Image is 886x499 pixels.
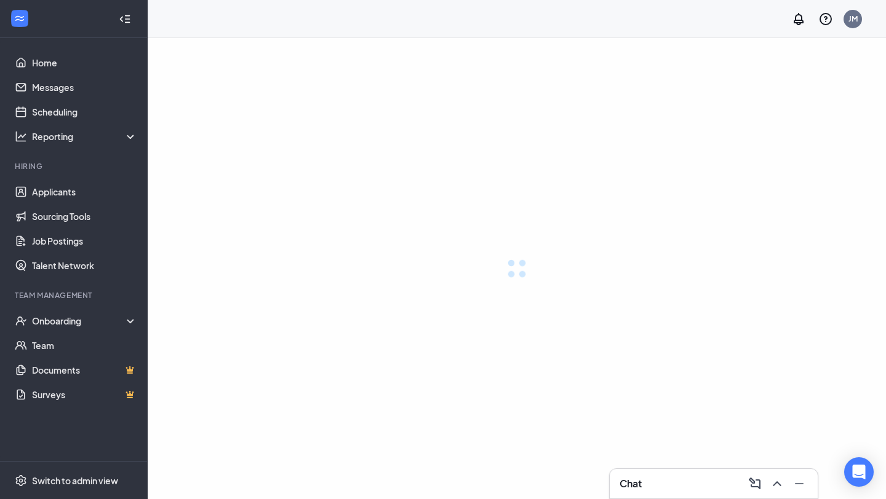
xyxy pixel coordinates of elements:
[32,100,137,124] a: Scheduling
[620,477,642,490] h3: Chat
[14,12,26,25] svg: WorkstreamLogo
[32,75,137,100] a: Messages
[32,204,137,229] a: Sourcing Tools
[32,382,137,407] a: SurveysCrown
[15,161,135,171] div: Hiring
[32,130,138,143] div: Reporting
[32,50,137,75] a: Home
[32,358,137,382] a: DocumentsCrown
[770,476,784,491] svg: ChevronUp
[744,474,764,493] button: ComposeMessage
[766,474,786,493] button: ChevronUp
[788,474,808,493] button: Minimize
[15,474,27,487] svg: Settings
[848,14,858,24] div: JM
[791,12,806,26] svg: Notifications
[32,179,137,204] a: Applicants
[15,290,135,301] div: Team Management
[792,476,807,491] svg: Minimize
[844,457,874,487] div: Open Intercom Messenger
[32,474,118,487] div: Switch to admin view
[32,253,137,278] a: Talent Network
[15,130,27,143] svg: Analysis
[15,315,27,327] svg: UserCheck
[748,476,762,491] svg: ComposeMessage
[32,333,137,358] a: Team
[32,315,138,327] div: Onboarding
[32,229,137,253] a: Job Postings
[818,12,833,26] svg: QuestionInfo
[119,13,131,25] svg: Collapse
